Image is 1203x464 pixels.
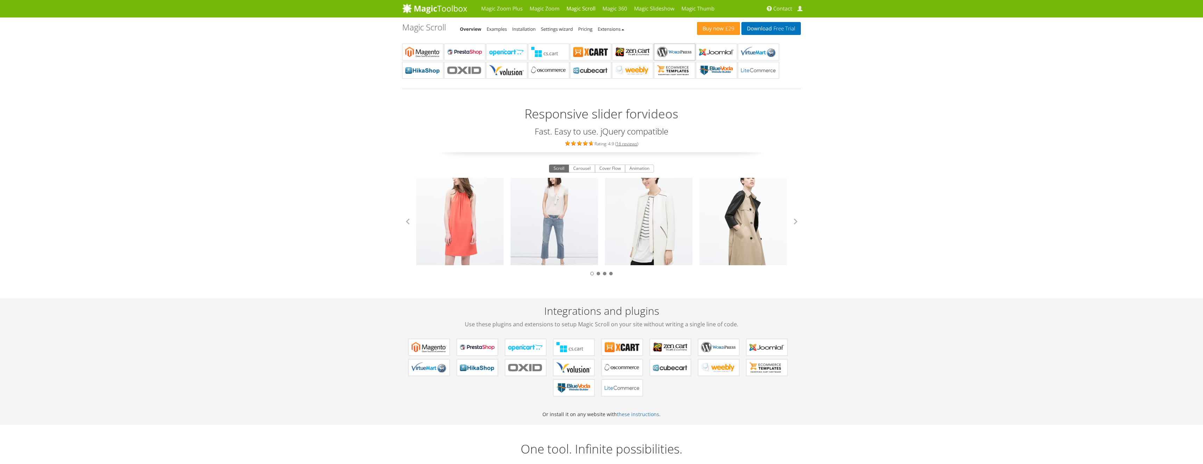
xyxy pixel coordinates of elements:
[573,47,608,57] b: Magic Scroll for X-Cart
[512,26,536,32] a: Installation
[573,65,608,75] b: Magic Scroll for CubeCart
[654,44,695,60] a: Magic Scroll for WordPress
[553,359,595,376] a: Magic Scroll for Volusion
[402,127,801,136] h3: Fast. Easy to use. jQuery compatible
[408,339,450,356] a: Magic Scroll for Magento
[489,47,524,57] b: Magic Scroll for OpenCart
[741,22,801,35] a: DownloadFree Trial
[601,359,643,376] a: Magic Scroll for osCommerce
[738,44,779,60] a: Magic Scroll for VirtueMart
[699,65,734,75] b: Magic Scroll for BlueVoda
[741,65,776,75] b: Magic Scroll for LiteCommerce
[402,3,467,14] img: MagicToolbox.com - Image tools for your website
[505,339,546,356] a: Magic Scroll for OpenCart
[447,47,482,57] b: Magic Scroll for PrestaShop
[741,47,776,57] b: Magic Scroll for VirtueMart
[460,362,495,373] b: Magic Scroll for HikaShop
[570,62,611,79] a: Magic Scroll for CubeCart
[412,362,447,373] b: Magic Scroll for VirtueMart
[402,62,443,79] a: Magic Scroll for HikaShop
[698,339,739,356] a: Magic Scroll for WordPress
[569,165,595,173] button: Carousel
[746,339,788,356] a: Magic Scroll for Joomla
[402,98,801,123] h2: Responsive slider for
[772,26,795,31] span: Free Trial
[531,47,566,57] b: Magic Scroll for CS-Cart
[402,139,801,147] div: Rating: 4.9 ( )
[553,379,595,396] a: Magic Scroll for BlueVoda
[570,44,611,60] a: Magic Scroll for X-Cart
[617,411,659,418] a: these instructions
[724,26,734,31] span: £29
[605,362,640,373] b: Magic Scroll for osCommerce
[653,362,688,373] b: Magic Scroll for CubeCart
[701,342,736,353] b: Magic Scroll for WordPress
[696,44,737,60] a: Magic Scroll for Joomla
[773,5,792,12] span: Contact
[447,65,482,75] b: Magic Scroll for OXID
[531,65,566,75] b: Magic Scroll for osCommerce
[749,362,784,373] b: Magic Scroll for ecommerce Templates
[402,442,801,456] h2: One tool. Infinite possibilities.
[612,62,653,79] a: Magic Scroll for Weebly
[605,383,640,393] b: Magic Scroll for LiteCommerce
[402,305,801,328] h2: Integrations and plugins
[457,339,498,356] a: Magic Scroll for PrestaShop
[605,342,640,353] b: Magic Scroll for X-Cart
[746,359,788,376] a: Magic Scroll for ecommerce Templates
[508,362,543,373] b: Magic Scroll for OXID
[697,22,740,35] a: Buy now£29
[625,165,654,173] button: Animation
[402,23,446,32] h1: Magic Scroll
[598,26,624,32] a: Extensions
[653,342,688,353] b: Magic Scroll for Zen Cart
[460,342,495,353] b: Magic Scroll for PrestaShop
[405,47,440,57] b: Magic Scroll for Magento
[460,26,482,32] a: Overview
[541,26,573,32] a: Settings wizard
[696,62,737,79] a: Magic Scroll for BlueVoda
[505,359,546,376] a: Magic Scroll for OXID
[556,383,591,393] b: Magic Scroll for BlueVoda
[489,65,524,75] b: Magic Scroll for Volusion
[402,44,443,60] a: Magic Scroll for Magento
[578,26,592,32] a: Pricing
[616,141,637,147] a: 16 reviews
[654,62,695,79] a: Magic Scroll for ecommerce Templates
[408,359,450,376] a: Magic Scroll for VirtueMart
[650,359,691,376] a: Magic Scroll for CubeCart
[738,62,779,79] a: Magic Scroll for LiteCommerce
[553,339,595,356] a: Magic Scroll for CS-Cart
[402,320,801,328] span: Use these plugins and extensions to setup Magic Scroll on your site without writing a single line...
[657,65,692,75] b: Magic Scroll for ecommerce Templates
[650,339,691,356] a: Magic Scroll for Zen Cart
[444,44,485,60] a: Magic Scroll for PrestaShop
[508,342,543,353] b: Magic Scroll for OpenCart
[701,362,736,373] b: Magic Scroll for Weebly
[601,339,643,356] a: Magic Scroll for X-Cart
[612,44,653,60] a: Magic Scroll for Zen Cart
[486,44,527,60] a: Magic Scroll for OpenCart
[615,65,650,75] b: Magic Scroll for Weebly
[642,105,678,123] span: videos
[486,62,527,79] a: Magic Scroll for Volusion
[657,47,692,57] b: Magic Scroll for WordPress
[444,62,485,79] a: Magic Scroll for OXID
[487,26,507,32] a: Examples
[402,298,801,425] div: Or install it on any website with .
[457,359,498,376] a: Magic Scroll for HikaShop
[699,47,734,57] b: Magic Scroll for Joomla
[556,342,591,353] b: Magic Scroll for CS-Cart
[556,362,591,373] b: Magic Scroll for Volusion
[615,47,650,57] b: Magic Scroll for Zen Cart
[528,44,569,60] a: Magic Scroll for CS-Cart
[405,65,440,75] b: Magic Scroll for HikaShop
[698,359,739,376] a: Magic Scroll for Weebly
[595,165,625,173] button: Cover Flow
[549,165,569,173] button: Scroll
[601,379,643,396] a: Magic Scroll for LiteCommerce
[749,342,784,353] b: Magic Scroll for Joomla
[528,62,569,79] a: Magic Scroll for osCommerce
[412,342,447,353] b: Magic Scroll for Magento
